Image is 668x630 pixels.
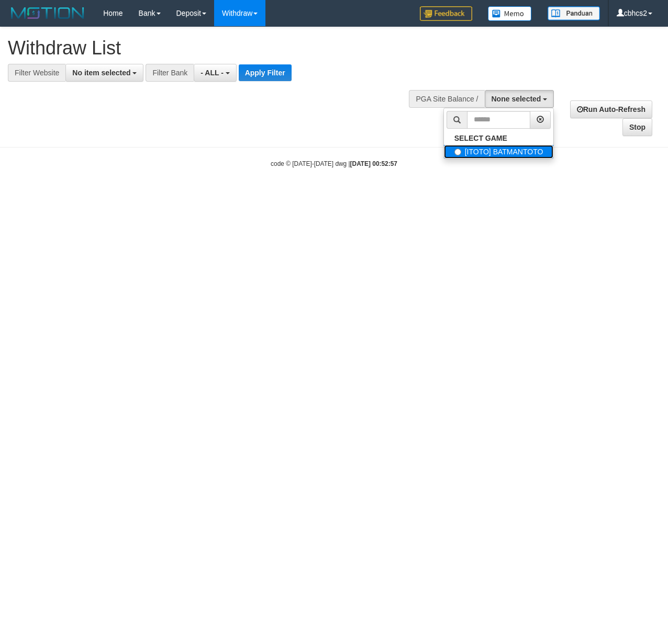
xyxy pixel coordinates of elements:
[622,118,652,136] a: Stop
[8,5,87,21] img: MOTION_logo.png
[454,134,507,142] b: SELECT GAME
[485,90,554,108] button: None selected
[350,160,397,167] strong: [DATE] 00:52:57
[146,64,194,82] div: Filter Bank
[444,131,554,145] a: SELECT GAME
[72,69,130,77] span: No item selected
[570,100,652,118] a: Run Auto-Refresh
[271,160,397,167] small: code © [DATE]-[DATE] dwg |
[420,6,472,21] img: Feedback.jpg
[239,64,292,81] button: Apply Filter
[194,64,236,82] button: - ALL -
[201,69,224,77] span: - ALL -
[548,6,600,20] img: panduan.png
[454,149,461,155] input: [ITOTO] BATMANTOTO
[444,145,554,159] label: [ITOTO] BATMANTOTO
[409,90,484,108] div: PGA Site Balance /
[8,64,65,82] div: Filter Website
[488,6,532,21] img: Button%20Memo.svg
[65,64,143,82] button: No item selected
[492,95,541,103] span: None selected
[8,38,435,59] h1: Withdraw List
